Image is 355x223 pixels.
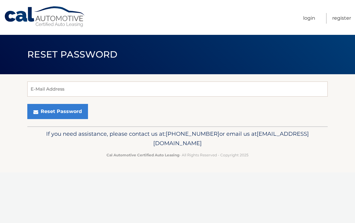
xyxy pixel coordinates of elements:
[4,6,86,28] a: Cal Automotive
[31,129,324,148] p: If you need assistance, please contact us at: or email us at
[31,152,324,158] p: - All Rights Reserved - Copyright 2025
[166,130,219,137] span: [PHONE_NUMBER]
[303,13,315,24] a: Login
[27,49,117,60] span: Reset Password
[27,104,88,119] button: Reset Password
[332,13,351,24] a: Register
[27,82,328,97] input: E-Mail Address
[106,153,179,157] strong: Cal Automotive Certified Auto Leasing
